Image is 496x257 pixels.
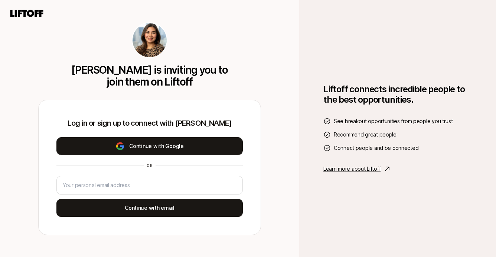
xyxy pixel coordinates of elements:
span: Recommend great people [334,130,397,139]
p: Learn more about Liftoff [323,164,381,173]
h1: Liftoff connects incredible people to the best opportunities. [323,84,472,105]
p: Log in or sign up to connect with [PERSON_NAME] [56,118,243,128]
a: Learn more about Liftoff [323,164,472,173]
span: See breakout opportunities from people you trust [334,117,453,126]
span: Connect people and be connected [334,144,418,152]
button: Continue with email [56,199,243,217]
input: Your personal email address [63,181,236,190]
img: google-logo [115,142,125,151]
button: Continue with Google [56,137,243,155]
div: or [144,163,156,168]
p: [PERSON_NAME] is inviting you to join them on Liftoff [69,64,230,88]
img: 12510ea0_0700_4950_b7c5_6458afeabdd3.jpg [133,23,167,57]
